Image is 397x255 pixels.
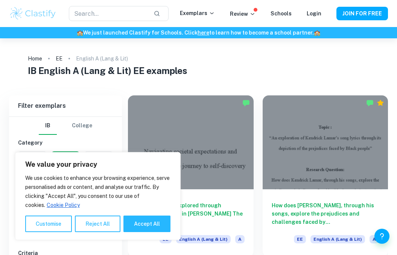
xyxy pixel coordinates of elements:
p: Exemplars [180,9,215,17]
span: 🏫 [77,30,83,36]
button: JOIN FOR FREE [336,7,388,20]
a: Cookie Policy [46,202,80,208]
span: 🏫 [314,30,320,36]
div: Filter type choice [39,117,92,135]
h6: We just launched Clastify for Schools. Click to learn how to become a school partner. [2,29,395,37]
a: here [198,30,209,36]
p: Review [230,10,256,18]
p: We value your privacy [25,160,170,169]
h6: How does [PERSON_NAME], through his songs, explore the prejudices and challenges faced by [DEMOGR... [272,201,379,226]
a: Login [307,11,321,17]
button: Customise [25,216,72,232]
span: EE [294,235,306,243]
button: IA [18,152,46,170]
input: Search... [69,6,148,21]
a: EE [56,53,62,64]
a: Schools [271,11,292,17]
img: Marked [242,99,250,107]
h6: Category [18,139,113,147]
img: Clastify logo [9,6,57,21]
div: We value your privacy [15,152,181,240]
button: Accept All [123,216,170,232]
h1: IB English A (Lang & Lit) EE examples [28,64,369,77]
h6: How is identity explored through [PERSON_NAME] in [PERSON_NAME] The Leavers? [137,201,245,226]
span: English A (Lang & Lit) [310,235,365,243]
img: Marked [366,99,374,107]
a: Home [28,53,42,64]
button: TOK [85,152,113,170]
p: English A (Lang & Lit) [76,54,128,63]
span: A [235,235,245,243]
button: College [72,117,92,135]
button: Reject All [75,216,120,232]
span: A [370,235,379,243]
span: English A (Lang & Lit) [176,235,231,243]
div: Premium [377,99,384,107]
button: IB [39,117,57,135]
h6: Filter exemplars [9,95,122,116]
button: Help and Feedback [374,229,389,244]
p: We use cookies to enhance your browsing experience, serve personalised ads or content, and analys... [25,174,170,210]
